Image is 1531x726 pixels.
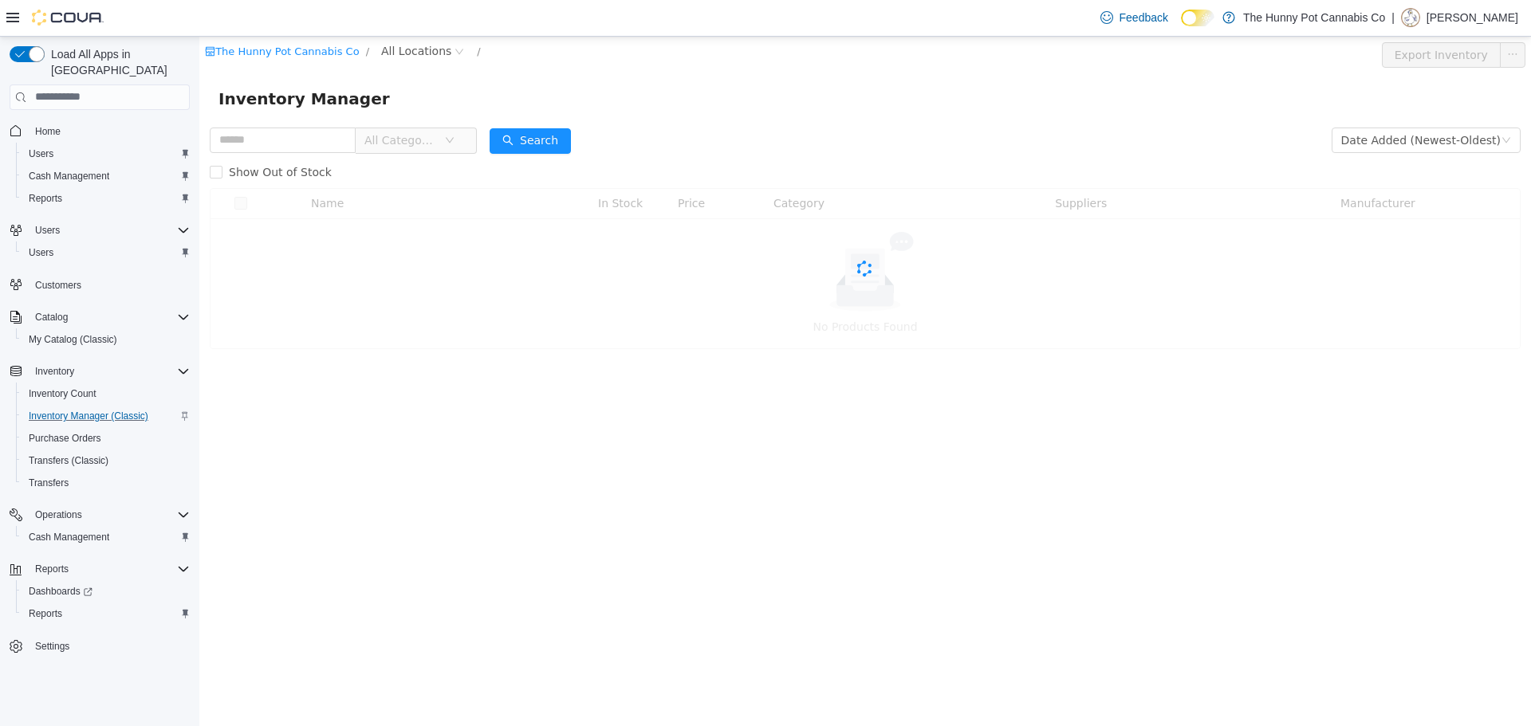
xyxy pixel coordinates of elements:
[19,49,200,75] span: Inventory Manager
[22,189,69,208] a: Reports
[16,449,196,472] button: Transfers (Classic)
[29,531,109,544] span: Cash Management
[290,92,372,117] button: icon: searchSearch
[3,273,196,296] button: Customers
[22,189,190,208] span: Reports
[29,387,96,400] span: Inventory Count
[6,9,159,21] a: icon: shopThe Hunny Pot Cannabis Co
[29,333,117,346] span: My Catalog (Classic)
[167,9,170,21] span: /
[22,473,190,493] span: Transfers
[29,362,190,381] span: Inventory
[22,429,190,448] span: Purchase Orders
[3,634,196,657] button: Settings
[16,187,196,210] button: Reports
[29,637,76,656] a: Settings
[255,10,265,20] i: icon: close-circle
[16,602,196,625] button: Reports
[29,432,101,445] span: Purchase Orders
[1120,10,1168,26] span: Feedback
[35,563,69,575] span: Reports
[29,121,190,141] span: Home
[22,451,115,470] a: Transfers (Classic)
[22,330,190,349] span: My Catalog (Classic)
[1301,6,1326,31] button: icon: ellipsis
[29,559,75,579] button: Reports
[32,10,104,26] img: Cova
[29,362,81,381] button: Inventory
[277,9,281,21] span: /
[16,143,196,165] button: Users
[29,477,69,489] span: Transfers
[22,429,108,448] a: Purchase Orders
[29,505,89,524] button: Operations
[10,113,190,700] nav: Complex example
[1142,92,1301,116] div: Date Added (Newest-Oldest)
[29,559,190,579] span: Reports
[35,640,69,653] span: Settings
[16,405,196,427] button: Inventory Manager (Classic)
[22,473,75,493] a: Transfers
[1094,2,1175,33] a: Feedback
[16,526,196,548] button: Cash Management
[29,308,74,327] button: Catalog
[22,243,190,262] span: Users
[22,384,190,403] span: Inventory Count
[22,144,190,163] span: Users
[22,330,124,349] a: My Catalog (Classic)
[3,504,196,526] button: Operations
[22,604,190,623] span: Reports
[6,10,16,20] i: icon: shop
[22,582,190,601] span: Dashboards
[35,508,82,521] span: Operations
[22,167,116,186] a: Cash Management
[29,454,108,467] span: Transfers (Classic)
[16,383,196,405] button: Inventory Count
[22,528,190,547] span: Cash Management
[29,221,190,240] span: Users
[1302,99,1312,110] i: icon: down
[29,170,109,182] span: Cash Management
[22,384,103,403] a: Inventory Count
[3,219,196,241] button: Users
[22,604,69,623] a: Reports
[16,165,196,187] button: Cash Management
[182,6,252,23] span: All Locations
[29,308,190,327] span: Catalog
[22,582,99,601] a: Dashboards
[35,125,61,138] span: Home
[29,410,148,422] span: Inventory Manager (Classic)
[16,241,196,264] button: Users
[3,120,196,143] button: Home
[1391,8,1395,27] p: |
[29,276,88,295] a: Customers
[3,360,196,383] button: Inventory
[1183,6,1301,31] button: Export Inventory
[22,406,190,426] span: Inventory Manager (Classic)
[29,147,53,160] span: Users
[16,328,196,351] button: My Catalog (Classic)
[29,122,67,141] a: Home
[29,636,190,656] span: Settings
[16,427,196,449] button: Purchase Orders
[16,580,196,602] a: Dashboards
[35,365,74,378] span: Inventory
[22,167,190,186] span: Cash Management
[22,451,190,470] span: Transfers (Classic)
[165,96,238,112] span: All Categories
[29,585,92,598] span: Dashboards
[29,221,66,240] button: Users
[22,528,116,547] a: Cash Management
[35,279,81,292] span: Customers
[1427,8,1518,27] p: [PERSON_NAME]
[29,505,190,524] span: Operations
[1181,10,1214,26] input: Dark Mode
[29,275,190,295] span: Customers
[29,192,62,205] span: Reports
[1243,8,1385,27] p: The Hunny Pot Cannabis Co
[45,46,190,78] span: Load All Apps in [GEOGRAPHIC_DATA]
[35,311,68,324] span: Catalog
[16,472,196,494] button: Transfers
[35,224,60,237] span: Users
